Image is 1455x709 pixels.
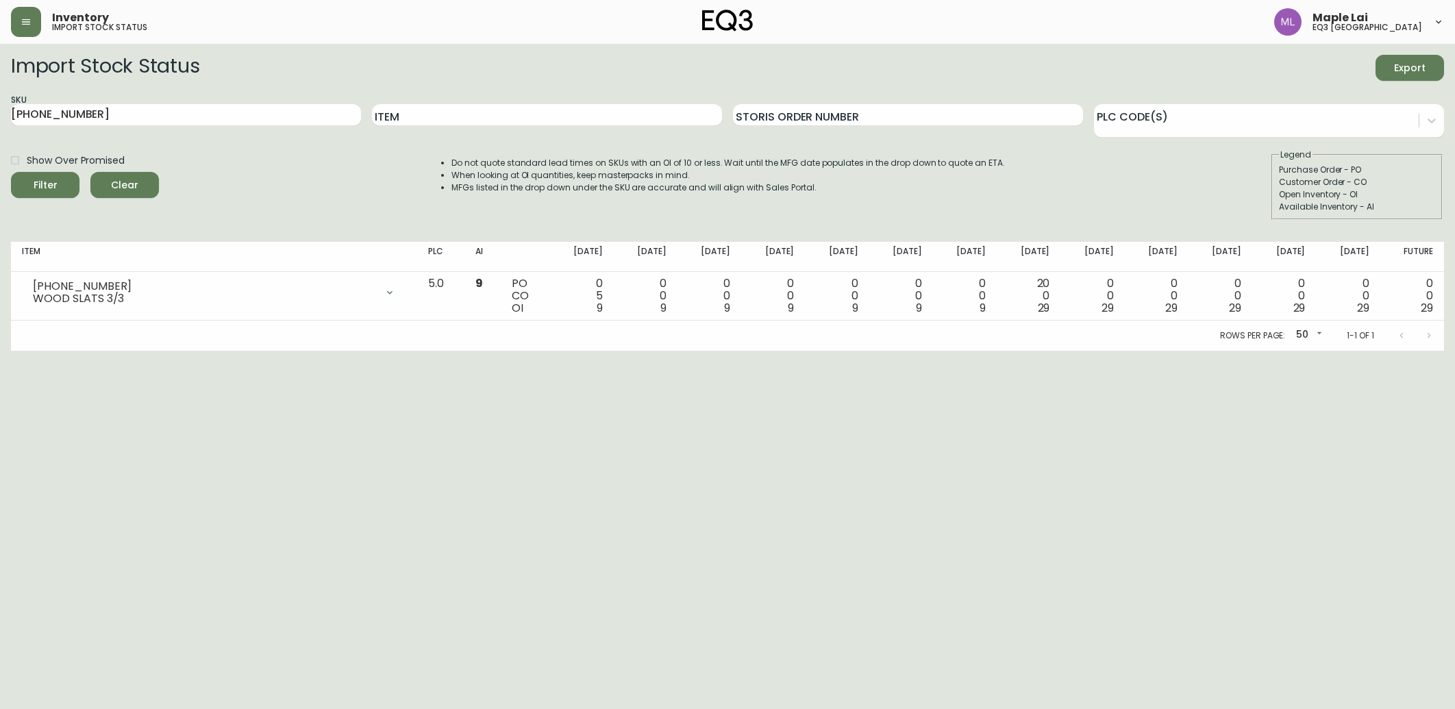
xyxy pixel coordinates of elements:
[1229,300,1241,316] span: 29
[90,172,159,198] button: Clear
[788,300,794,316] span: 9
[33,293,376,305] div: WOOD SLATS 3/3
[1008,277,1049,314] div: 20 0
[944,277,986,314] div: 0 0
[1313,23,1422,32] h5: eq3 [GEOGRAPHIC_DATA]
[805,242,869,272] th: [DATE]
[464,242,501,272] th: AI
[1263,277,1305,314] div: 0 0
[451,169,1005,182] li: When looking at OI quantities, keep masterpacks in mind.
[27,153,125,168] span: Show Over Promised
[1252,242,1316,272] th: [DATE]
[512,300,523,316] span: OI
[880,277,922,314] div: 0 0
[660,300,667,316] span: 9
[677,242,741,272] th: [DATE]
[1102,300,1114,316] span: 29
[1071,277,1113,314] div: 0 0
[512,277,538,314] div: PO CO
[560,277,602,314] div: 0 5
[933,242,997,272] th: [DATE]
[1386,60,1433,77] span: Export
[475,275,483,291] span: 9
[688,277,730,314] div: 0 0
[1376,55,1444,81] button: Export
[1060,242,1124,272] th: [DATE]
[1293,300,1306,316] span: 29
[1136,277,1178,314] div: 0 0
[451,182,1005,194] li: MFGs listed in the drop down under the SKU are accurate and will align with Sales Portal.
[869,242,933,272] th: [DATE]
[625,277,667,314] div: 0 0
[1279,201,1435,213] div: Available Inventory - AI
[741,242,805,272] th: [DATE]
[916,300,922,316] span: 9
[1279,176,1435,188] div: Customer Order - CO
[11,172,79,198] button: Filter
[1189,242,1252,272] th: [DATE]
[1327,277,1369,314] div: 0 0
[1316,242,1380,272] th: [DATE]
[1274,8,1302,36] img: 61e28cffcf8cc9f4e300d877dd684943
[980,300,986,316] span: 9
[11,55,199,81] h2: Import Stock Status
[1347,329,1374,342] p: 1-1 of 1
[1380,242,1444,272] th: Future
[724,300,730,316] span: 9
[1220,329,1285,342] p: Rows per page:
[597,300,603,316] span: 9
[11,242,417,272] th: Item
[1199,277,1241,314] div: 0 0
[1279,164,1435,176] div: Purchase Order - PO
[52,12,109,23] span: Inventory
[451,157,1005,169] li: Do not quote standard lead times on SKUs with an OI of 10 or less. Wait until the MFG date popula...
[1279,149,1313,161] legend: Legend
[752,277,794,314] div: 0 0
[1038,300,1050,316] span: 29
[1421,300,1433,316] span: 29
[101,177,148,194] span: Clear
[34,177,58,194] div: Filter
[417,272,464,321] td: 5.0
[997,242,1060,272] th: [DATE]
[1165,300,1178,316] span: 29
[1291,324,1325,347] div: 50
[417,242,464,272] th: PLC
[1279,188,1435,201] div: Open Inventory - OI
[1357,300,1369,316] span: 29
[614,242,677,272] th: [DATE]
[1313,12,1368,23] span: Maple Lai
[1125,242,1189,272] th: [DATE]
[52,23,147,32] h5: import stock status
[702,10,753,32] img: logo
[33,280,376,293] div: [PHONE_NUMBER]
[1391,277,1433,314] div: 0 0
[22,277,406,308] div: [PHONE_NUMBER]WOOD SLATS 3/3
[816,277,858,314] div: 0 0
[549,242,613,272] th: [DATE]
[852,300,858,316] span: 9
